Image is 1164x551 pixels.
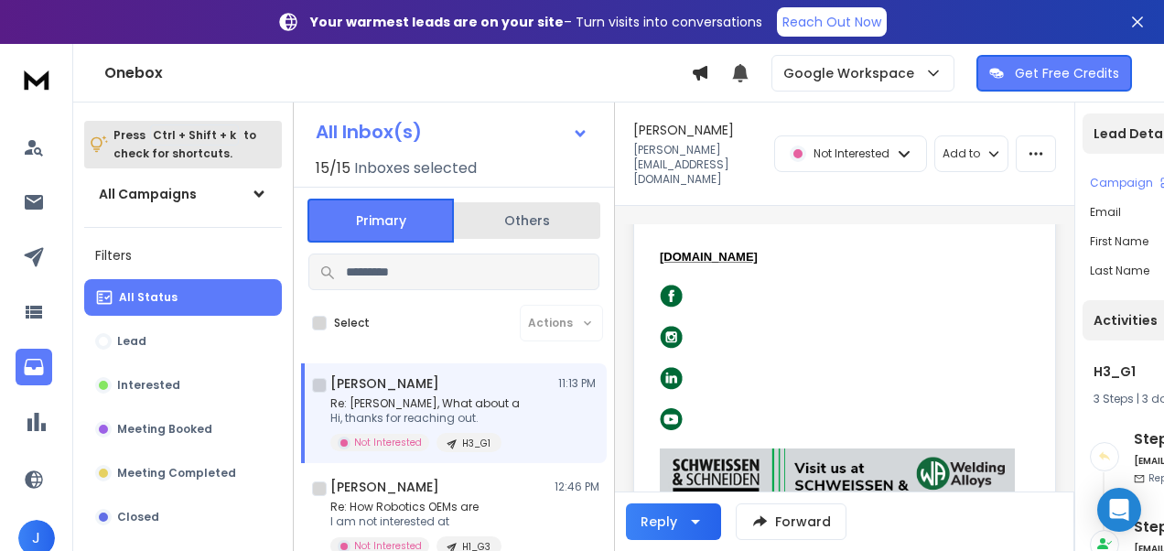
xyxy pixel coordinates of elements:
p: Meeting Booked [117,422,212,437]
p: – Turn visits into conversations [310,13,762,31]
h1: [PERSON_NAME] [330,478,439,496]
button: Meeting Booked [84,411,282,448]
a: [DOMAIN_NAME] [660,250,758,264]
img: media.nl [660,408,683,430]
p: 11:13 PM [558,376,599,391]
strong: Your warmest leads are on your site [310,13,564,31]
h3: Filters [84,243,282,268]
img: logo [18,62,55,96]
button: All Status [84,279,282,316]
img: media.nl [660,326,683,349]
div: Open Intercom Messenger [1097,488,1141,532]
p: Reach Out Now [782,13,881,31]
p: Meeting Completed [117,466,236,481]
p: All Status [119,290,178,305]
p: Google Workspace [783,64,921,82]
button: Others [454,200,600,241]
h1: Onebox [104,62,691,84]
button: Primary [307,199,454,243]
p: Not Interested [814,146,889,161]
button: Interested [84,367,282,404]
p: Last Name [1090,264,1149,278]
button: Lead [84,323,282,360]
h1: All Campaigns [99,185,197,203]
h1: All Inbox(s) [316,123,422,141]
p: H3_G1 [462,437,490,450]
p: Campaign [1090,176,1153,190]
h3: Inboxes selected [354,157,477,179]
p: I am not interested at [330,514,501,529]
p: Closed [117,510,159,524]
a: Reach Out Now [777,7,887,37]
button: Reply [626,503,721,540]
p: 12:46 PM [555,480,599,494]
label: Select [334,316,370,330]
p: Add to [943,146,980,161]
p: Re: [PERSON_NAME], What about a [330,396,520,411]
p: Interested [117,378,180,393]
p: First Name [1090,234,1148,249]
h1: [PERSON_NAME] [330,374,439,393]
button: Meeting Completed [84,455,282,492]
button: Closed [84,499,282,535]
p: [PERSON_NAME][EMAIL_ADDRESS][DOMAIN_NAME] [633,143,763,187]
h1: [PERSON_NAME] [633,121,734,139]
p: Not Interested [354,436,422,449]
button: Get Free Credits [976,55,1132,92]
button: All Inbox(s) [301,113,603,150]
div: Reply [641,513,677,531]
p: Hi, thanks for reaching out. [330,411,520,426]
p: Press to check for shortcuts. [113,126,256,163]
button: Forward [736,503,846,540]
p: Get Free Credits [1015,64,1119,82]
p: Re: How Robotics OEMs are [330,500,501,514]
img: media.nl [660,367,683,390]
img: media.nl [660,285,683,308]
p: Email [1090,205,1121,220]
p: Lead [117,334,146,349]
span: 15 / 15 [316,157,350,179]
button: All Campaigns [84,176,282,212]
span: Ctrl + Shift + k [150,124,239,146]
span: 3 Steps [1094,391,1134,406]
